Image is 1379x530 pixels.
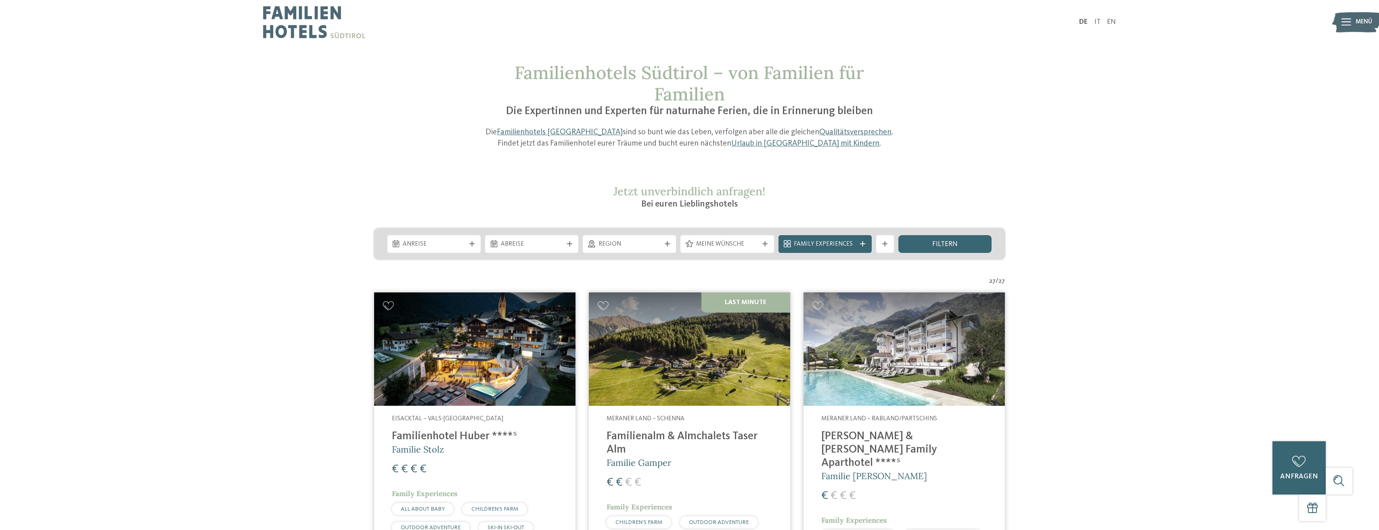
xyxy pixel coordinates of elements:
span: € [821,490,828,502]
img: Familienhotels gesucht? Hier findet ihr die besten! [374,292,575,406]
span: 27 [998,277,1005,286]
span: / [996,277,998,286]
span: Abreise [501,240,563,249]
span: € [616,477,623,488]
span: ALL ABOUT BABY [401,506,445,512]
a: Familienhotels [GEOGRAPHIC_DATA] [497,128,623,136]
span: € [607,477,613,488]
span: Familie [PERSON_NAME] [821,470,927,482]
span: Familienhotels Südtirol – von Familien für Familien [515,61,864,105]
span: 27 [989,277,996,286]
span: € [420,463,427,475]
span: € [840,490,847,502]
p: Die sind so bunt wie das Leben, verfolgen aber alle die gleichen . Findet jetzt das Familienhotel... [479,127,901,149]
span: Die Expertinnen und Experten für naturnahe Ferien, die in Erinnerung bleiben [506,106,873,117]
h4: Familienalm & Almchalets Taser Alm [607,430,772,457]
span: filtern [932,241,958,248]
img: Familienhotels gesucht? Hier findet ihr die besten! [589,292,790,406]
span: Jetzt unverbindlich anfragen! [613,184,765,198]
span: Family Experiences [821,515,887,525]
h4: Familienhotel Huber ****ˢ [392,430,558,443]
span: € [849,490,856,502]
span: Family Experiences [392,489,458,498]
span: CHILDREN’S FARM [615,520,662,525]
span: Bei euren Lieblingshotels [641,200,738,209]
span: Meine Wünsche [696,240,758,249]
span: Familie Stolz [392,444,444,455]
a: Qualitätsversprechen [819,128,891,136]
h4: [PERSON_NAME] & [PERSON_NAME] Family Aparthotel ****ˢ [821,430,987,470]
span: € [392,463,399,475]
a: anfragen [1272,441,1326,495]
span: € [831,490,837,502]
span: Region [598,240,661,249]
span: anfragen [1280,473,1318,480]
span: € [625,477,632,488]
span: € [410,463,417,475]
span: € [634,477,641,488]
span: Anreise [403,240,465,249]
a: IT [1094,19,1101,25]
span: Meraner Land – Schenna [607,415,684,422]
span: CHILDREN’S FARM [471,506,518,512]
img: Familienhotels gesucht? Hier findet ihr die besten! [804,292,1005,406]
span: € [401,463,408,475]
span: Family Experiences [607,502,672,511]
a: Urlaub in [GEOGRAPHIC_DATA] mit Kindern [731,140,879,148]
span: Menü [1356,18,1372,27]
span: Meraner Land – Rabland/Partschins [821,415,937,422]
span: Familie Gamper [607,457,672,468]
a: EN [1107,19,1116,25]
span: OUTDOOR ADVENTURE [689,520,749,525]
span: Eisacktal – Vals-[GEOGRAPHIC_DATA] [392,415,503,422]
a: DE [1079,19,1088,25]
span: Family Experiences [794,240,856,249]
